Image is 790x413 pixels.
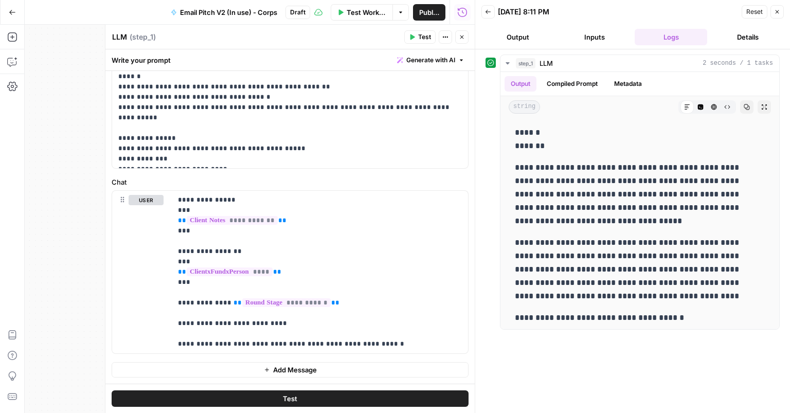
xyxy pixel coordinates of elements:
[540,58,553,68] span: LLM
[703,59,773,68] span: 2 seconds / 1 tasks
[500,72,779,329] div: 2 seconds / 1 tasks
[711,29,784,45] button: Details
[404,30,436,44] button: Test
[283,393,297,404] span: Test
[746,7,763,16] span: Reset
[393,53,469,67] button: Generate with AI
[558,29,631,45] button: Inputs
[516,58,535,68] span: step_1
[481,29,554,45] button: Output
[406,56,455,65] span: Generate with AI
[290,8,306,17] span: Draft
[130,32,156,42] span: ( step_1 )
[112,390,469,407] button: Test
[112,362,469,378] button: Add Message
[112,177,469,187] label: Chat
[509,100,540,114] span: string
[105,49,475,70] div: Write your prompt
[112,191,164,353] div: user
[165,4,283,21] button: Email Pitch V2 (In use) - Corps
[418,32,431,42] span: Test
[347,7,386,17] span: Test Workflow
[413,4,445,21] button: Publish
[505,76,536,92] button: Output
[419,7,439,17] span: Publish
[273,365,317,375] span: Add Message
[541,76,604,92] button: Compiled Prompt
[742,5,767,19] button: Reset
[500,55,779,71] button: 2 seconds / 1 tasks
[635,29,707,45] button: Logs
[180,7,277,17] span: Email Pitch V2 (In use) - Corps
[331,4,392,21] button: Test Workflow
[112,32,127,42] textarea: LLM
[608,76,648,92] button: Metadata
[129,195,164,205] button: user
